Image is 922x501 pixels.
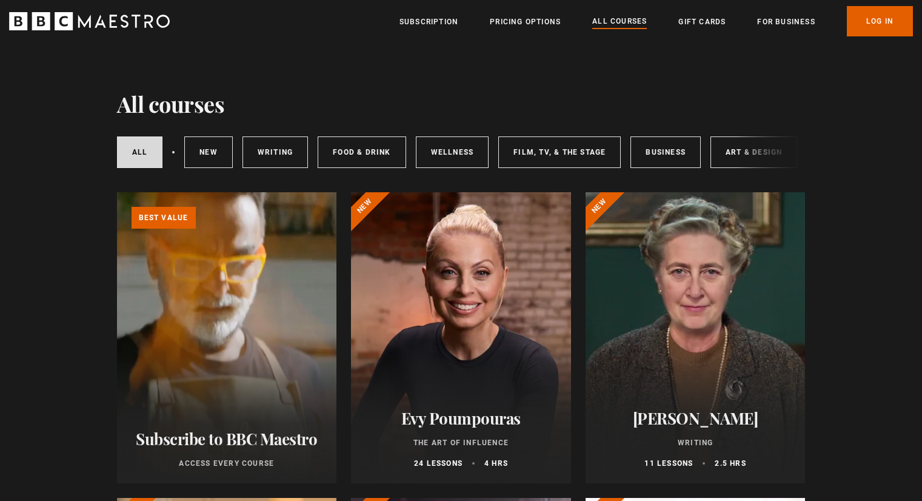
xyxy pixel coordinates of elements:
p: 24 lessons [414,458,463,469]
a: New [184,136,233,168]
a: Film, TV, & The Stage [498,136,621,168]
a: [PERSON_NAME] Writing 11 lessons 2.5 hrs New [586,192,806,483]
nav: Primary [399,6,913,36]
a: Wellness [416,136,489,168]
h2: [PERSON_NAME] [600,409,791,428]
a: Subscription [399,16,458,28]
h2: Evy Poumpouras [366,409,556,428]
p: Best value [132,207,196,229]
p: Writing [600,437,791,448]
a: Writing [242,136,308,168]
a: Business [630,136,701,168]
a: Art & Design [710,136,797,168]
a: All Courses [592,15,647,29]
a: Log In [847,6,913,36]
p: 4 hrs [484,458,508,469]
a: Evy Poumpouras The Art of Influence 24 lessons 4 hrs New [351,192,571,483]
a: Pricing Options [490,16,561,28]
a: Gift Cards [678,16,726,28]
p: 11 lessons [644,458,693,469]
a: Food & Drink [318,136,406,168]
svg: BBC Maestro [9,12,170,30]
a: All [117,136,163,168]
a: For business [757,16,815,28]
p: The Art of Influence [366,437,556,448]
p: 2.5 hrs [715,458,746,469]
h1: All courses [117,91,225,116]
